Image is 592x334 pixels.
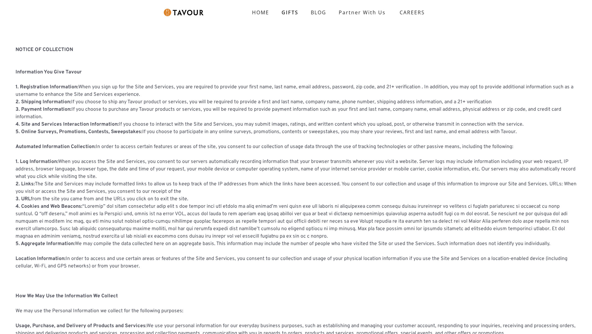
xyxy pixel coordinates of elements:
strong: 4. Cookies and Web Beacons: [16,203,82,210]
strong: 3. Payment Information: [16,106,71,113]
strong: How We May Use the Information We Collect [16,293,118,299]
strong: 2. Links: [16,181,35,187]
a: CAREERS [392,4,429,21]
a: partner with us [333,6,392,19]
strong: 5. Online Surveys, Promotions, Contests, Sweepstakes: [16,129,142,135]
a: GIFTS [275,6,305,19]
strong: 1. Registration Information: [16,84,78,90]
strong: Location Information: [16,256,66,262]
strong: Automated Information Collection: [16,144,96,150]
a: BLOG [305,6,333,19]
strong: Usage, Purchase, and Delivery of Products and Services: [16,323,147,329]
a: HOME [246,6,275,19]
strong: 5. Aggregate Information: [16,241,75,247]
strong: Information You Give Tavour ‍ [16,69,82,75]
strong: NOTICE OF COLLECTION ‍ [16,47,73,53]
strong: 3. URL [16,196,31,202]
strong: CAREERS [400,6,425,19]
strong: 4. Site and Services Interaction Information: [16,121,119,128]
strong: HOME [252,9,269,16]
strong: 1. Log Information: [16,159,58,165]
strong: 2. Shipping Information: [16,99,71,105]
